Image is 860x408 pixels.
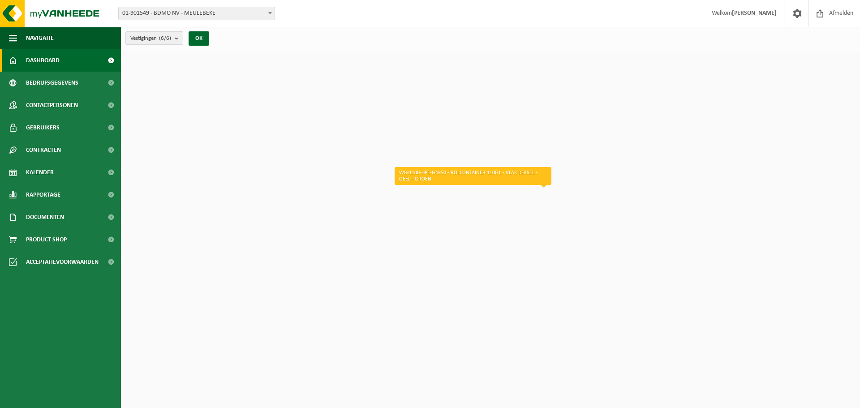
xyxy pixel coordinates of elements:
[26,161,54,184] span: Kalender
[119,7,275,20] span: 01-901549 - BDMO NV - MEULEBEKE
[26,206,64,228] span: Documenten
[26,184,60,206] span: Rapportage
[26,27,54,49] span: Navigatie
[125,31,183,45] button: Vestigingen(6/6)
[26,116,60,139] span: Gebruikers
[26,228,67,251] span: Product Shop
[26,49,60,72] span: Dashboard
[189,31,209,46] button: OK
[26,139,61,161] span: Contracten
[159,35,171,41] count: (6/6)
[26,72,78,94] span: Bedrijfsgegevens
[26,251,99,273] span: Acceptatievoorwaarden
[118,7,275,20] span: 01-901549 - BDMO NV - MEULEBEKE
[26,94,78,116] span: Contactpersonen
[130,32,171,45] span: Vestigingen
[732,10,777,17] strong: [PERSON_NAME]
